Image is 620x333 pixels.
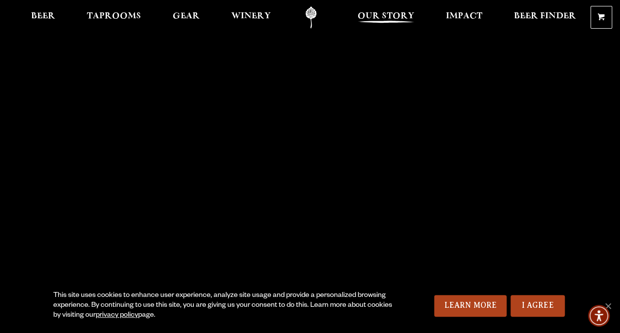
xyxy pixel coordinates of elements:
[87,12,141,20] span: Taprooms
[446,12,482,20] span: Impact
[25,6,62,29] a: Beer
[434,295,507,317] a: Learn More
[439,6,489,29] a: Impact
[292,6,329,29] a: Odell Home
[508,6,583,29] a: Beer Finder
[173,12,200,20] span: Gear
[588,305,610,327] div: Accessibility Menu
[358,12,414,20] span: Our Story
[53,291,396,321] div: This site uses cookies to enhance user experience, analyze site usage and provide a personalized ...
[514,12,576,20] span: Beer Finder
[351,6,421,29] a: Our Story
[231,12,271,20] span: Winery
[511,295,565,317] a: I Agree
[96,312,138,320] a: privacy policy
[225,6,277,29] a: Winery
[31,12,55,20] span: Beer
[166,6,206,29] a: Gear
[80,6,147,29] a: Taprooms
